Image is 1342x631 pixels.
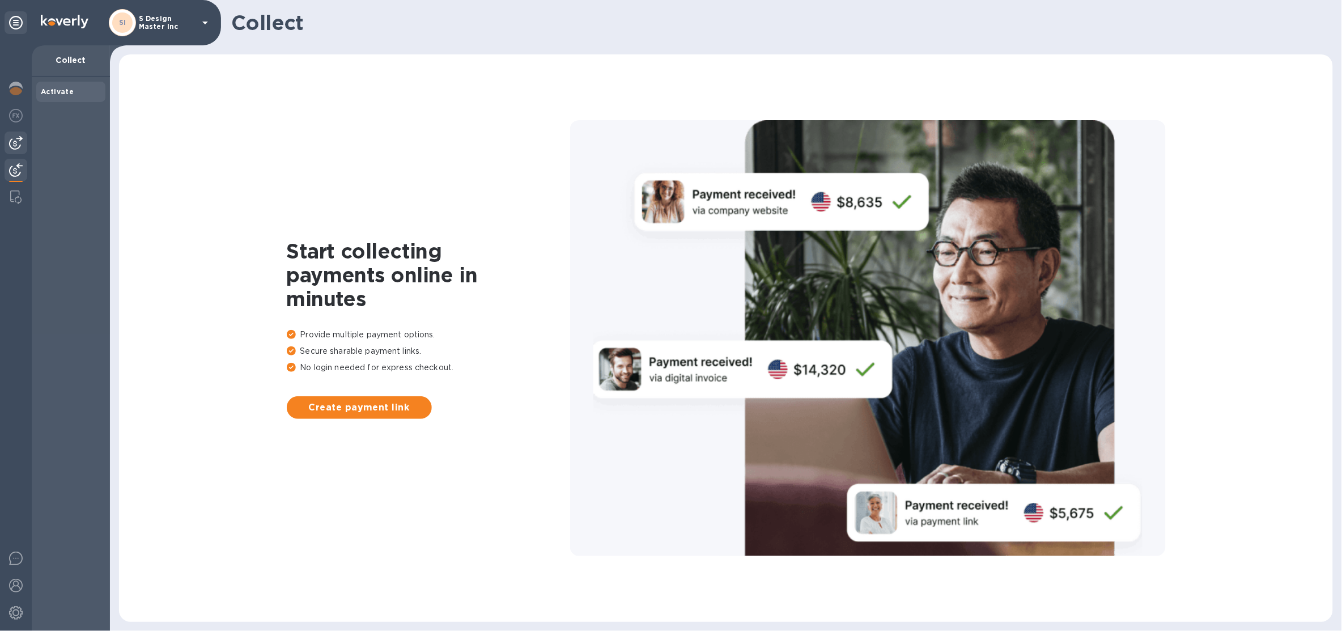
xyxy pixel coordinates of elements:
img: Logo [41,15,88,28]
span: Create payment link [296,401,423,414]
p: S Design Master Inc [139,15,196,31]
h1: Start collecting payments online in minutes [287,239,570,311]
p: No login needed for express checkout. [287,362,570,374]
b: SI [119,18,126,27]
p: Secure sharable payment links. [287,345,570,357]
p: Collect [41,54,101,66]
button: Create payment link [287,396,432,419]
b: Activate [41,87,74,96]
div: Unpin categories [5,11,27,34]
h1: Collect [231,11,1324,35]
p: Provide multiple payment options. [287,329,570,341]
img: Foreign exchange [9,109,23,122]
